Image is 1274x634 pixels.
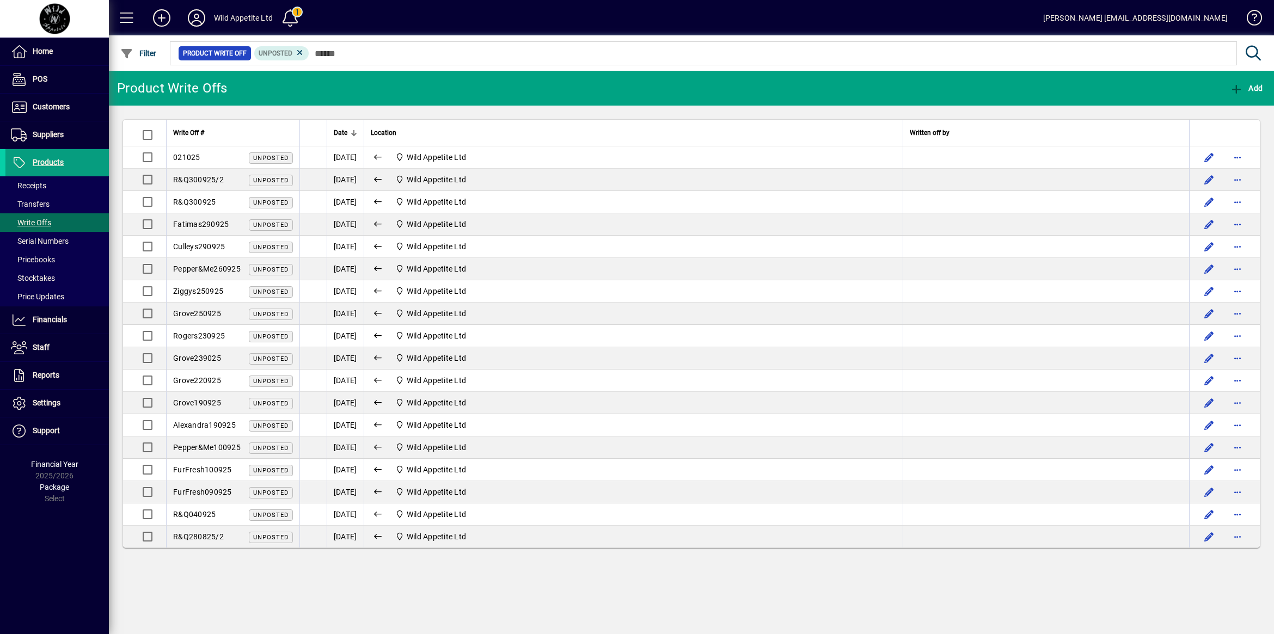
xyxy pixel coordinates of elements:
span: Wild Appetite Ltd [391,240,470,253]
span: Wild Appetite Ltd [391,463,470,476]
button: Edit [1200,528,1218,545]
span: Package [40,483,69,491]
a: Support [5,417,109,445]
span: Transfers [11,200,50,208]
td: [DATE] [327,213,364,236]
span: Wild Appetite Ltd [407,398,466,407]
button: Edit [1200,461,1218,478]
td: [DATE] [327,503,364,526]
button: Edit [1200,260,1218,278]
button: Edit [1200,171,1218,188]
span: Unposted [253,467,289,474]
button: Edit [1200,193,1218,211]
span: Grove220925 [173,376,221,385]
span: Customers [33,102,70,111]
span: Wild Appetite Ltd [407,175,466,184]
button: Edit [1200,416,1218,434]
span: Wild Appetite Ltd [391,485,470,498]
span: Home [33,47,53,56]
span: R&Q300925/2 [173,175,224,184]
span: Unposted [253,288,289,296]
span: Filter [120,49,157,58]
span: Write Off # [173,127,204,139]
mat-chip: Product Movement Status: Unposted [254,46,309,60]
button: More options [1229,394,1246,411]
td: [DATE] [327,459,364,481]
button: Edit [1200,439,1218,456]
a: Financials [5,306,109,334]
span: Wild Appetite Ltd [407,354,466,362]
span: Wild Appetite Ltd [407,331,466,340]
span: Wild Appetite Ltd [407,153,466,162]
span: Wild Appetite Ltd [407,198,466,206]
span: Unposted [253,333,289,340]
span: Wild Appetite Ltd [391,508,470,521]
button: Edit [1200,483,1218,501]
td: [DATE] [327,169,364,191]
button: More options [1229,506,1246,523]
td: [DATE] [327,526,364,547]
span: Receipts [11,181,46,190]
td: [DATE] [327,303,364,325]
a: Pricebooks [5,250,109,269]
a: Receipts [5,176,109,195]
span: Wild Appetite Ltd [391,307,470,320]
a: Reports [5,362,109,389]
span: Unposted [253,400,289,407]
span: Unposted [253,199,289,206]
span: Price Updates [11,292,64,301]
button: More options [1229,149,1246,166]
span: Unposted [253,266,289,273]
span: Wild Appetite Ltd [407,510,466,519]
td: [DATE] [327,258,364,280]
button: More options [1229,260,1246,278]
a: Stocktakes [5,269,109,287]
a: Customers [5,94,109,121]
span: Wild Appetite Ltd [407,421,466,429]
span: Write Offs [11,218,51,227]
span: Unposted [253,155,289,162]
button: Edit [1200,282,1218,300]
button: More options [1229,193,1246,211]
span: Wild Appetite Ltd [407,532,466,541]
span: Wild Appetite Ltd [391,396,470,409]
td: [DATE] [327,236,364,258]
span: Wild Appetite Ltd [391,262,470,275]
button: More options [1229,216,1246,233]
span: Pricebooks [11,255,55,264]
a: Home [5,38,109,65]
td: [DATE] [327,280,364,303]
td: [DATE] [327,436,364,459]
button: Edit [1200,238,1218,255]
span: Grove190925 [173,398,221,407]
span: Unposted [253,177,289,184]
span: Unposted [253,534,289,541]
button: More options [1229,305,1246,322]
div: [PERSON_NAME] [EMAIL_ADDRESS][DOMAIN_NAME] [1043,9,1228,27]
span: Location [371,127,396,139]
button: Edit [1200,506,1218,523]
span: Settings [33,398,60,407]
span: Wild Appetite Ltd [391,173,470,186]
button: Add [1227,78,1265,98]
a: Price Updates [5,287,109,306]
span: Wild Appetite Ltd [391,151,470,164]
td: [DATE] [327,370,364,392]
span: Wild Appetite Ltd [407,242,466,251]
span: Unposted [253,378,289,385]
a: Serial Numbers [5,232,109,250]
div: Write Off # [173,127,293,139]
span: Grove239025 [173,354,221,362]
span: R&Q280825/2 [173,532,224,541]
td: [DATE] [327,325,364,347]
div: Date [334,127,357,139]
span: R&Q300925 [173,198,216,206]
span: POS [33,75,47,83]
button: Edit [1200,305,1218,322]
span: Pepper&Me260925 [173,264,241,273]
span: Wild Appetite Ltd [391,195,470,208]
span: Stocktakes [11,274,55,282]
button: More options [1229,439,1246,456]
span: Staff [33,343,50,352]
button: More options [1229,372,1246,389]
